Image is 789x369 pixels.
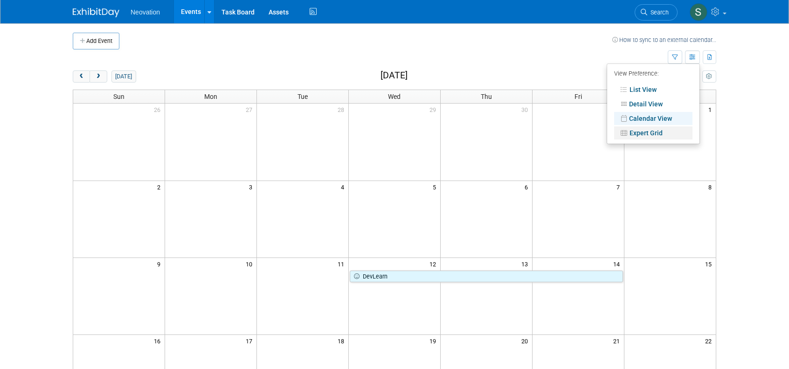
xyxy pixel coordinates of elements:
a: List View [614,83,692,96]
span: 22 [704,335,716,347]
span: Wed [388,93,401,100]
button: prev [73,70,90,83]
button: Add Event [73,33,119,49]
span: 1 [707,104,716,115]
a: DevLearn [350,271,623,283]
span: Neovation [131,8,160,16]
span: 29 [429,104,440,115]
span: 11 [337,258,348,270]
span: 30 [520,104,532,115]
div: View Preference: [614,67,692,82]
button: myCustomButton [702,70,716,83]
img: Susan Hurrell [690,3,707,21]
span: 14 [612,258,624,270]
span: Mon [204,93,217,100]
span: 27 [245,104,256,115]
span: 15 [704,258,716,270]
span: 17 [245,335,256,347]
span: 3 [248,181,256,193]
span: 13 [520,258,532,270]
span: 9 [156,258,165,270]
span: 4 [340,181,348,193]
i: Personalize Calendar [706,74,712,80]
span: 19 [429,335,440,347]
a: Search [635,4,678,21]
span: 2 [156,181,165,193]
span: 20 [520,335,532,347]
span: Tue [298,93,308,100]
span: 12 [429,258,440,270]
span: 26 [153,104,165,115]
span: 5 [432,181,440,193]
a: Calendar View [614,112,692,125]
span: 21 [612,335,624,347]
span: 7 [616,181,624,193]
a: Detail View [614,97,692,111]
span: 10 [245,258,256,270]
h2: [DATE] [381,70,408,81]
span: 16 [153,335,165,347]
button: [DATE] [111,70,136,83]
span: 6 [524,181,532,193]
span: 28 [337,104,348,115]
span: Search [647,9,669,16]
button: next [90,70,107,83]
span: Fri [574,93,582,100]
a: How to sync to an external calendar... [612,36,716,43]
a: Expert Grid [614,126,692,139]
span: 8 [707,181,716,193]
img: ExhibitDay [73,8,119,17]
span: 18 [337,335,348,347]
span: Sun [113,93,125,100]
span: Thu [481,93,492,100]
